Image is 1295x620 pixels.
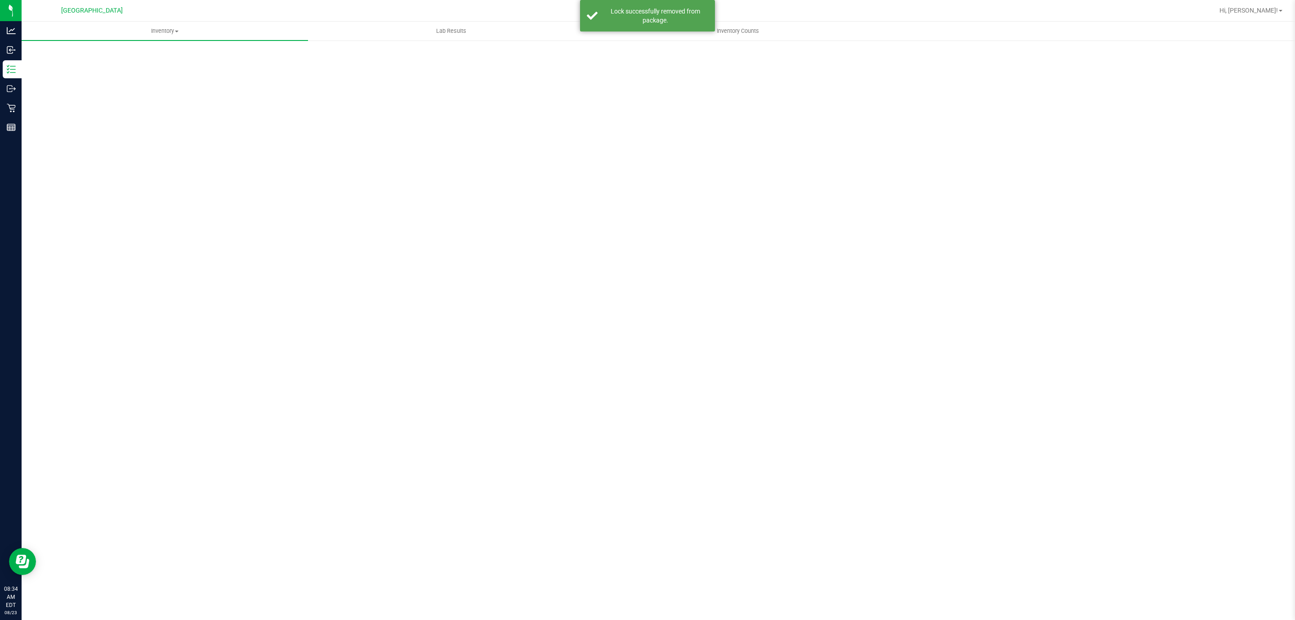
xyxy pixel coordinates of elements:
inline-svg: Inbound [7,45,16,54]
span: Inventory [22,27,308,35]
a: Inventory [22,22,308,40]
inline-svg: Inventory [7,65,16,74]
span: Hi, [PERSON_NAME]! [1219,7,1278,14]
p: 08:34 AM EDT [4,585,18,609]
p: 08/23 [4,609,18,616]
inline-svg: Reports [7,123,16,132]
a: Inventory Counts [594,22,881,40]
inline-svg: Outbound [7,84,16,93]
span: Lab Results [424,27,478,35]
span: Inventory Counts [705,27,771,35]
a: Lab Results [308,22,594,40]
iframe: Resource center [9,548,36,575]
inline-svg: Analytics [7,26,16,35]
div: Lock successfully removed from package. [603,7,708,25]
span: [GEOGRAPHIC_DATA] [61,7,123,14]
inline-svg: Retail [7,103,16,112]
